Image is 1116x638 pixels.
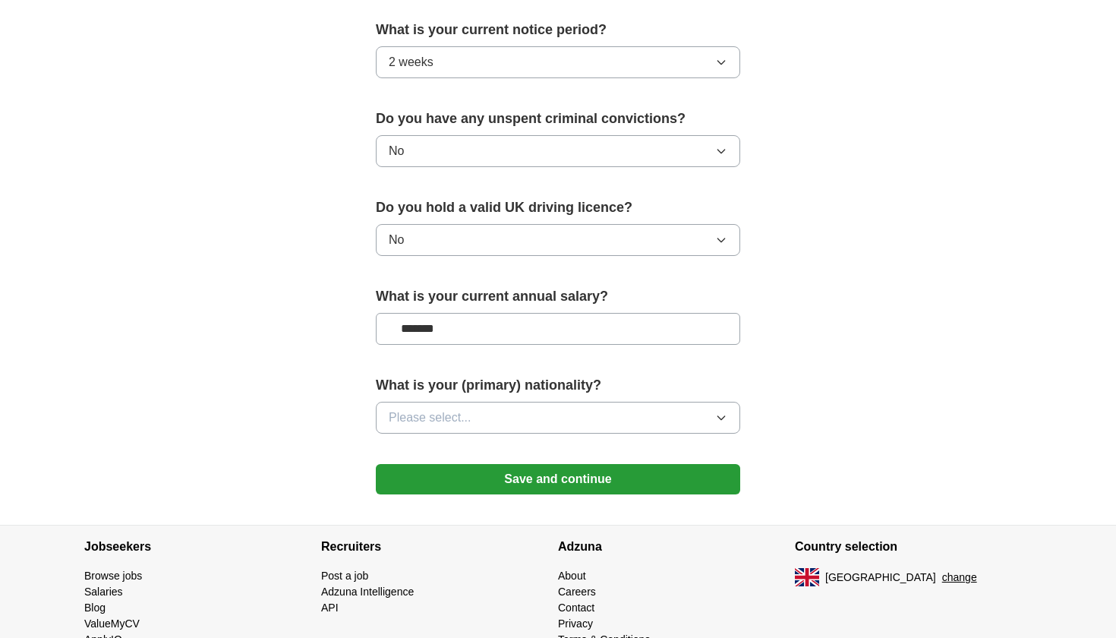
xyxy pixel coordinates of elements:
[376,197,740,218] label: Do you hold a valid UK driving licence?
[84,570,142,582] a: Browse jobs
[376,464,740,494] button: Save and continue
[558,617,593,630] a: Privacy
[84,617,140,630] a: ValueMyCV
[558,586,596,598] a: Careers
[558,570,586,582] a: About
[321,570,368,582] a: Post a job
[795,568,819,586] img: UK flag
[84,602,106,614] a: Blog
[376,402,740,434] button: Please select...
[376,224,740,256] button: No
[84,586,123,598] a: Salaries
[376,286,740,307] label: What is your current annual salary?
[376,46,740,78] button: 2 weeks
[942,570,977,586] button: change
[389,409,471,427] span: Please select...
[376,20,740,40] label: What is your current notice period?
[321,602,339,614] a: API
[376,109,740,129] label: Do you have any unspent criminal convictions?
[795,526,1032,568] h4: Country selection
[376,135,740,167] button: No
[321,586,414,598] a: Adzuna Intelligence
[376,375,740,396] label: What is your (primary) nationality?
[825,570,936,586] span: [GEOGRAPHIC_DATA]
[389,231,404,249] span: No
[558,602,594,614] a: Contact
[389,53,433,71] span: 2 weeks
[389,142,404,160] span: No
